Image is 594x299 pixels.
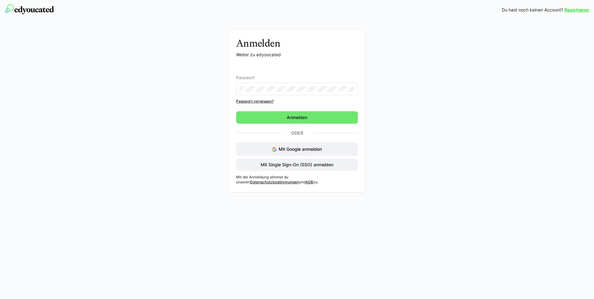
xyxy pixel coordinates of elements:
[5,4,54,14] img: edyoucated
[279,146,322,152] span: Mit Google anmelden
[564,7,589,13] a: Registrieren
[236,75,255,80] span: Passwort
[236,111,358,124] button: Anmelden
[286,114,308,121] span: Anmelden
[236,99,358,104] a: Passwort vergessen?
[236,52,358,58] p: Weiter zu edyoucated
[236,159,358,171] button: Mit Single Sign-On (SSO) anmelden
[250,180,299,184] a: Datenschutzbestimmungen
[260,162,334,168] span: Mit Single Sign-On (SSO) anmelden
[236,37,358,49] h3: Anmelden
[502,7,563,13] span: Du hast noch keinen Account?
[305,180,313,184] a: AGB
[236,142,358,156] button: Mit Google anmelden
[236,175,358,185] p: Mit der Anmeldung stimmst du unseren und zu.
[282,129,312,137] p: Oder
